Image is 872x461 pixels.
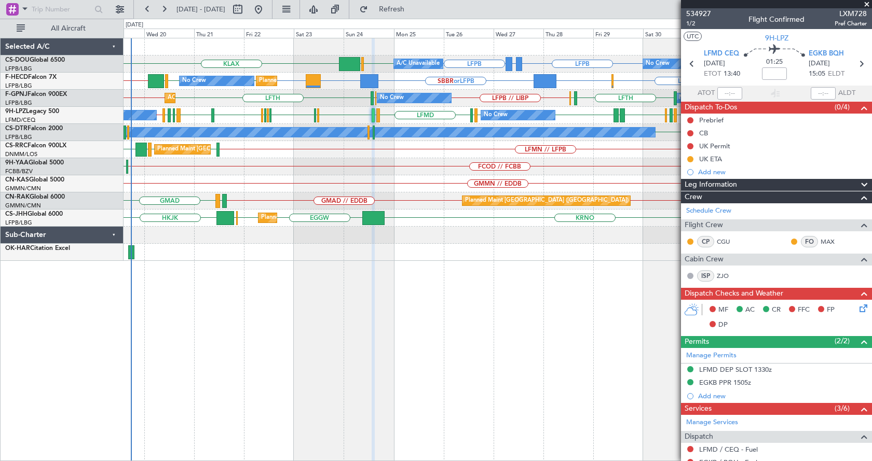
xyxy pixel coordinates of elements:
div: ISP [697,270,714,282]
a: GMMN/CMN [5,202,41,209]
div: Planned Maint [GEOGRAPHIC_DATA] ([GEOGRAPHIC_DATA]) [465,193,629,208]
a: DNMM/LOS [5,150,37,158]
div: Fri 29 [593,29,643,38]
div: FO [801,236,818,247]
span: 13:40 [724,69,740,79]
a: CN-KASGlobal 5000 [5,177,64,183]
span: EGKB BQH [809,49,844,59]
a: 9H-LPZLegacy 500 [5,108,59,115]
span: 9H-LPZ [5,108,26,115]
div: [DATE] [126,21,143,30]
span: CN-KAS [5,177,29,183]
div: Planned Maint [GEOGRAPHIC_DATA] ([GEOGRAPHIC_DATA]) [261,210,425,226]
span: MF [718,305,728,315]
div: No Crew [646,56,670,72]
input: --:-- [717,87,742,100]
span: 9H-LPZ [765,33,788,44]
span: Dispatch To-Dos [685,102,737,114]
div: Thu 28 [543,29,593,38]
span: (3/6) [835,403,850,414]
div: AOG Maint Hyères ([GEOGRAPHIC_DATA]-[GEOGRAPHIC_DATA]) [168,90,343,106]
div: UK Permit [699,142,730,150]
span: LXM728 [835,8,867,19]
span: FP [827,305,835,315]
a: F-HECDFalcon 7X [5,74,57,80]
span: Dispatch Checks and Weather [685,288,783,300]
span: 9H-YAA [5,160,29,166]
a: CGU [717,237,740,246]
a: LFPB/LBG [5,133,32,141]
a: F-GPNJFalcon 900EX [5,91,67,97]
a: OK-HARCitation Excel [5,245,70,252]
span: AC [745,305,755,315]
span: 534927 [686,8,711,19]
span: Services [685,403,712,415]
div: CB [699,129,708,137]
span: Flight Crew [685,219,723,231]
button: All Aircraft [11,20,113,37]
a: ZJO [717,271,740,281]
div: No Crew [182,73,206,89]
a: GMMN/CMN [5,185,41,192]
span: DP [718,320,728,330]
a: MAX [821,237,844,246]
div: Fri 22 [244,29,294,38]
div: Planned Maint [GEOGRAPHIC_DATA] ([GEOGRAPHIC_DATA]) [259,73,423,89]
span: OK-HAR [5,245,30,252]
div: Add new [698,167,867,176]
span: All Aircraft [27,25,110,32]
div: Sat 23 [294,29,344,38]
div: Prebrief [699,116,724,124]
a: CS-DTRFalcon 2000 [5,125,63,132]
div: LFMD DEP SLOT 1330z [699,365,772,374]
div: Wed 27 [494,29,543,38]
button: Refresh [355,1,417,18]
span: CN-RAK [5,194,30,200]
div: Add new [698,392,867,400]
a: LFPB/LBG [5,65,32,73]
a: LFPB/LBG [5,82,32,90]
div: Flight Confirmed [748,14,805,25]
a: LFPB/LBG [5,219,32,227]
span: ELDT [828,69,844,79]
span: 15:05 [809,69,825,79]
span: (2/2) [835,336,850,346]
span: (0/4) [835,102,850,113]
div: No Crew [380,90,404,106]
div: Mon 25 [394,29,444,38]
div: Sat 30 [643,29,693,38]
span: CS-JHH [5,211,28,217]
span: Pref Charter [835,19,867,28]
a: CS-RRCFalcon 900LX [5,143,66,149]
a: LFPB/LBG [5,99,32,107]
a: 9H-YAAGlobal 5000 [5,160,64,166]
span: CS-RRC [5,143,28,149]
div: Planned Maint [GEOGRAPHIC_DATA] ([GEOGRAPHIC_DATA]) [157,142,321,157]
span: CR [772,305,781,315]
span: Dispatch [685,431,713,443]
button: UTC [684,32,702,41]
span: CS-DOU [5,57,30,63]
a: CS-JHHGlobal 6000 [5,211,63,217]
a: LFMD/CEQ [5,116,35,124]
a: CS-DOUGlobal 6500 [5,57,65,63]
span: 1/2 [686,19,711,28]
span: Leg Information [685,179,737,191]
div: CP [697,236,714,247]
div: No Crew [484,107,508,123]
div: No Crew [679,90,703,106]
span: CS-DTR [5,125,28,132]
div: EGKB PPR 1505z [699,378,751,387]
input: Trip Number [32,2,91,17]
a: CN-RAKGlobal 6000 [5,194,65,200]
span: F-GPNJ [5,91,28,97]
a: Manage Services [686,417,738,428]
span: Cabin Crew [685,254,724,266]
span: ETOT [704,69,721,79]
div: Sun 24 [344,29,393,38]
div: A/C Unavailable [397,56,440,72]
div: Tue 26 [444,29,494,38]
span: [DATE] - [DATE] [176,5,225,14]
span: Refresh [370,6,414,13]
a: Manage Permits [686,351,737,361]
